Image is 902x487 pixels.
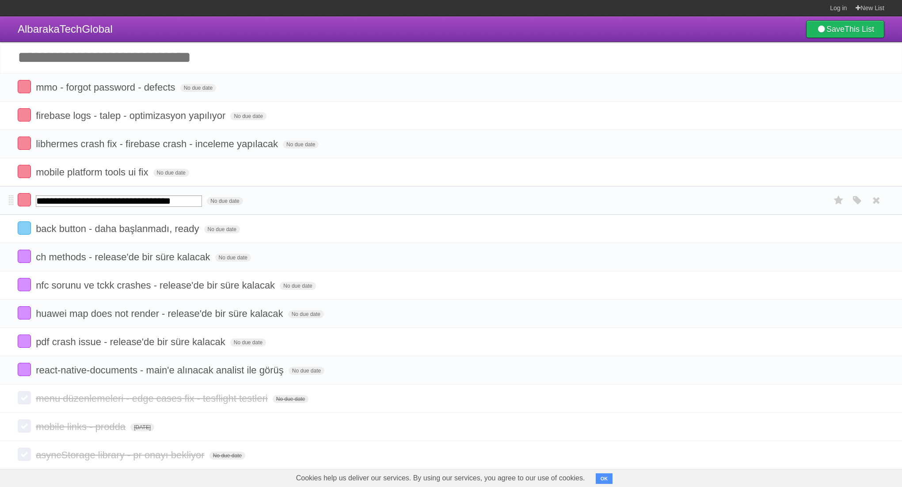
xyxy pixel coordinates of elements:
button: OK [596,473,613,484]
label: Done [18,193,31,206]
span: No due date [283,141,319,148]
label: Done [18,108,31,122]
label: Star task [830,193,847,208]
label: Done [18,250,31,263]
span: No due date [280,282,316,290]
span: [DATE] [130,423,154,431]
span: No due date [204,225,240,233]
span: Cookies help us deliver our services. By using our services, you agree to our use of cookies. [287,469,594,487]
label: Done [18,363,31,376]
span: No due date [230,112,266,120]
span: No due date [153,169,189,177]
span: No due date [215,254,251,262]
span: No due date [230,339,266,346]
span: No due date [288,310,324,318]
span: react-native-documents - main'e alınacak analist ile görüş [36,365,286,376]
b: This List [845,25,874,34]
span: back button - daha başlanmadı, ready [36,223,201,234]
label: Done [18,306,31,320]
span: mobile platform tools ui fix [36,167,150,178]
label: Done [18,391,31,404]
label: Done [18,278,31,291]
span: pdf crash issue - release'de bir süre kalacak [36,336,228,347]
span: libhermes crash fix - firebase crash - inceleme yapılacak [36,138,280,149]
span: mmo - forgot password - defects [36,82,177,93]
a: SaveThis List [806,20,884,38]
span: menu düzenlemeleri - edge cases fix - tesflight testleri [36,393,270,404]
span: huawei map does not render - release'de bir süre kalacak [36,308,285,319]
span: No due date [180,84,216,92]
label: Done [18,419,31,433]
span: No due date [273,395,308,403]
label: Done [18,165,31,178]
label: Done [18,80,31,93]
span: nfc sorunu ve tckk crashes - release'de bir süre kalacak [36,280,277,291]
span: No due date [209,452,245,460]
label: Done [18,448,31,461]
span: mobile links - prodda [36,421,128,432]
span: No due date [289,367,324,375]
label: Done [18,335,31,348]
span: No due date [207,197,243,205]
span: firebase logs - talep - optimizasyon yapılıyor [36,110,228,121]
label: Done [18,137,31,150]
label: Done [18,221,31,235]
span: AlbarakaTechGlobal [18,23,113,35]
span: asyncStorage library - pr onayı bekliyor [36,449,207,460]
span: ch methods - release'de bir süre kalacak [36,251,212,263]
